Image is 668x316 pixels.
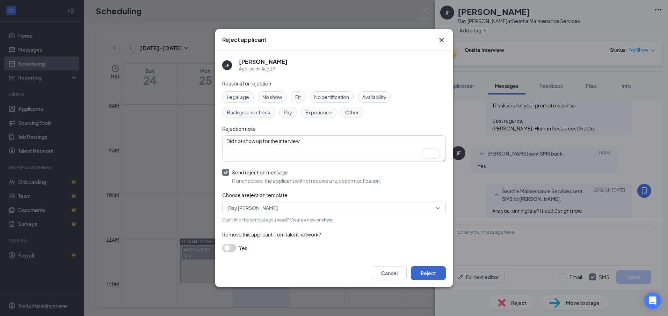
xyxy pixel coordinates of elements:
[239,244,247,252] span: Yes
[345,108,359,116] span: Other
[222,231,321,238] span: Remove this applicant from talent network?
[314,93,349,101] span: No certification
[362,93,386,101] span: Availability
[644,292,661,309] div: Open Intercom Messenger
[222,192,288,198] span: Choose a rejection template
[239,58,288,66] h5: [PERSON_NAME]
[225,62,229,68] div: JF
[227,93,249,101] span: Legal age
[284,108,292,116] span: Pay
[305,108,332,116] span: Experience
[222,217,334,223] span: Can't find the template you need? Create a new one .
[411,266,446,280] button: Reject
[228,203,278,213] span: Day [PERSON_NAME]
[437,36,446,44] svg: Cross
[222,135,446,162] textarea: To enrich screen reader interactions, please activate Accessibility in Grammarly extension settings
[222,126,256,132] span: Rejection note
[227,108,270,116] span: Background check
[262,93,282,101] span: No show
[372,266,407,280] button: Cancel
[222,36,266,44] h3: Reject applicant
[222,80,271,86] span: Reasons for rejection
[437,36,446,44] button: Close
[239,66,288,73] div: Applied on Aug 19
[324,217,333,223] a: here
[295,93,301,101] span: Fit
